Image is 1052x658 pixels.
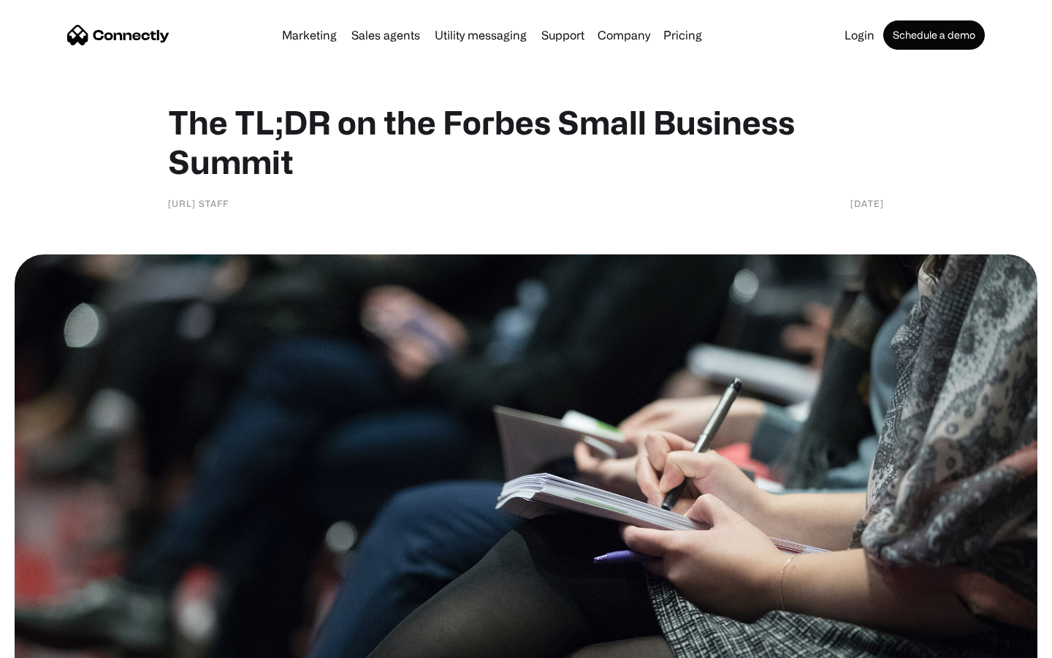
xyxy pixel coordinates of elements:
[168,196,229,211] div: [URL] Staff
[839,29,880,41] a: Login
[276,29,343,41] a: Marketing
[15,632,88,653] aside: Language selected: English
[168,102,884,181] h1: The TL;DR on the Forbes Small Business Summit
[535,29,590,41] a: Support
[657,29,708,41] a: Pricing
[850,196,884,211] div: [DATE]
[29,632,88,653] ul: Language list
[598,25,650,45] div: Company
[883,20,985,50] a: Schedule a demo
[429,29,533,41] a: Utility messaging
[346,29,426,41] a: Sales agents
